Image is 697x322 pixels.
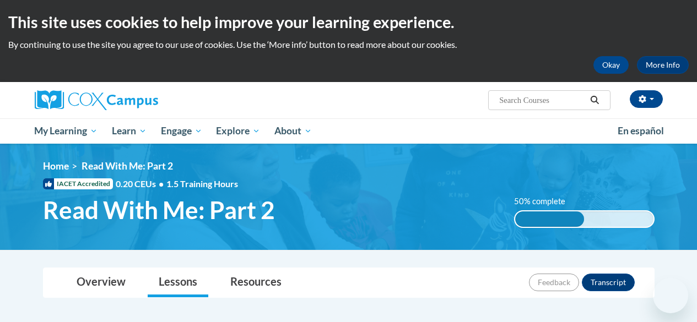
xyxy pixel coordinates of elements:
[515,211,585,227] div: 50% complete
[161,124,202,138] span: Engage
[586,94,603,107] button: Search
[105,118,154,144] a: Learn
[116,178,166,190] span: 0.20 CEUs
[653,278,688,313] iframe: Button to launch messaging window
[209,118,267,144] a: Explore
[216,124,260,138] span: Explore
[148,268,208,297] a: Lessons
[82,160,173,172] span: Read With Me: Part 2
[582,274,635,291] button: Transcript
[154,118,209,144] a: Engage
[267,118,319,144] a: About
[166,178,238,189] span: 1.5 Training Hours
[26,118,671,144] div: Main menu
[43,178,113,189] span: IACET Accredited
[35,90,233,110] a: Cox Campus
[8,11,689,33] h2: This site uses cookies to help improve your learning experience.
[498,94,586,107] input: Search Courses
[618,125,664,137] span: En español
[514,195,577,208] label: 50% complete
[630,90,663,108] button: Account Settings
[28,118,105,144] a: My Learning
[274,124,312,138] span: About
[34,124,98,138] span: My Learning
[219,268,293,297] a: Resources
[43,160,69,172] a: Home
[159,178,164,189] span: •
[610,119,671,143] a: En español
[529,274,579,291] button: Feedback
[66,268,137,297] a: Overview
[35,90,158,110] img: Cox Campus
[593,56,629,74] button: Okay
[637,56,689,74] a: More Info
[112,124,147,138] span: Learn
[8,39,689,51] p: By continuing to use the site you agree to our use of cookies. Use the ‘More info’ button to read...
[43,195,275,225] span: Read With Me: Part 2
